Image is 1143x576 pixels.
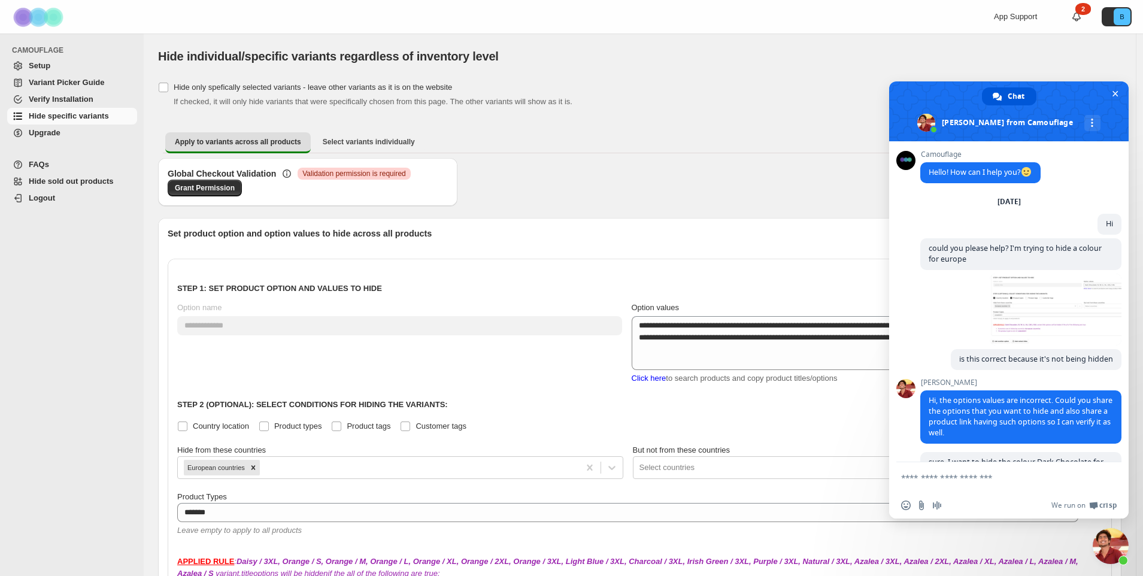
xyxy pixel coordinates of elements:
a: Hide specific variants [7,108,137,125]
span: Hide only spefically selected variants - leave other variants as it is on the website [174,83,452,92]
a: FAQs [7,156,137,173]
span: Send a file [917,501,926,510]
span: Camouflage [920,150,1041,159]
span: Variant Picker Guide [29,78,104,87]
span: Hello! How can I help you? [929,167,1032,177]
span: Option name [177,303,222,312]
text: B [1120,13,1124,20]
span: We run on [1051,501,1086,510]
span: to search products and copy product titles/options [632,374,838,383]
p: Step 1: Set product option and values to hide [177,283,1102,295]
div: More channels [1084,115,1100,131]
div: 2 [1075,3,1091,15]
span: CAMOUFLAGE [12,46,138,55]
textarea: Compose your message... [901,472,1090,483]
span: Avatar with initials B [1114,8,1130,25]
a: Verify Installation [7,91,137,108]
a: Variant Picker Guide [7,74,137,91]
span: Chat [1008,87,1024,105]
div: Remove European countries [247,460,260,475]
span: Hide individual/specific variants regardless of inventory level [158,50,499,63]
span: Select variants individually [323,137,415,147]
span: Insert an emoji [901,501,911,510]
span: Hide sold out products [29,177,114,186]
button: Apply to variants across all products [165,132,311,153]
span: Hi, the options values are incorrect. Could you share the options that you want to hide and also ... [929,395,1112,438]
span: Logout [29,193,55,202]
span: Product types [274,422,322,431]
div: [DATE] [998,198,1021,205]
span: Close chat [1109,87,1121,100]
h3: Global Checkout Validation [168,168,276,180]
p: Step 2 (Optional): Select conditions for hiding the variants: [177,399,1102,411]
span: Upgrade [29,128,60,137]
span: Hide from these countries [177,445,266,454]
a: Upgrade [7,125,137,141]
img: Camouflage [10,1,69,34]
span: Hi [1106,219,1113,229]
div: Close chat [1093,528,1129,564]
span: App Support [994,12,1037,21]
a: 2 [1071,11,1083,23]
span: Setup [29,61,50,70]
span: Hide specific variants [29,111,109,120]
strong: APPLIED RULE [177,557,234,566]
span: Product Types [177,492,227,501]
p: Set product option and option values to hide across all products [168,228,1112,240]
span: Audio message [932,501,942,510]
span: is this correct because it's not being hidden [959,354,1113,364]
span: Country location [193,422,249,431]
span: sure, I want to hide the colour Dark Chocolate for the Fall collection sweatshirts. Here's the li... [929,457,1110,489]
button: Avatar with initials B [1102,7,1132,26]
span: Option values [632,303,680,312]
span: Leave empty to apply to all products [177,526,302,535]
span: Grant Permission [175,183,235,193]
a: Hide sold out products [7,173,137,190]
span: Apply to variants across all products [175,137,301,147]
a: Grant Permission [168,180,242,196]
div: Chat [982,87,1036,105]
span: Crisp [1099,501,1117,510]
span: Product tags [347,422,390,431]
span: Verify Installation [29,95,93,104]
span: Click here [632,374,666,383]
span: FAQs [29,160,49,169]
span: If checked, it will only hide variants that were specifically chosen from this page. The other va... [174,97,572,106]
a: Logout [7,190,137,207]
span: could you please help? I'm trying to hide a colour for europe [929,243,1102,264]
div: European countries [184,460,247,475]
span: Customer tags [416,422,466,431]
a: We run onCrisp [1051,501,1117,510]
span: But not from these countries [633,445,730,454]
a: Setup [7,57,137,74]
span: Validation permission is required [302,169,406,178]
span: [PERSON_NAME] [920,378,1121,387]
button: Select variants individually [313,132,425,151]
